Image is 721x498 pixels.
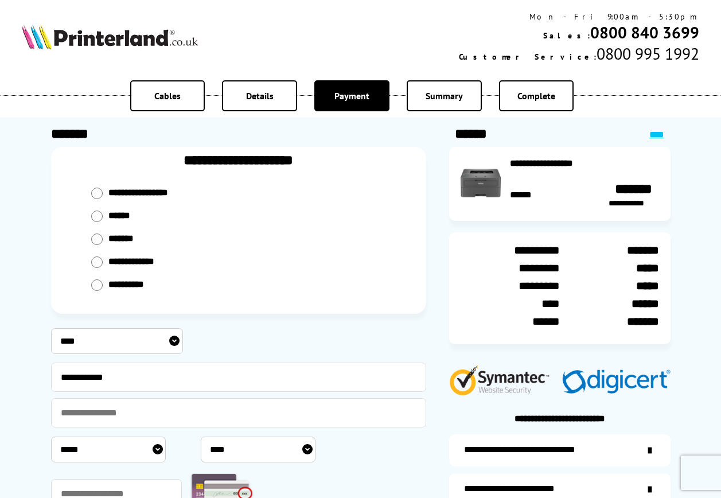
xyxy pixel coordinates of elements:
[517,90,555,102] span: Complete
[22,24,198,49] img: Printerland Logo
[334,90,369,102] span: Payment
[597,43,699,64] span: 0800 995 1992
[590,22,699,43] a: 0800 840 3699
[459,11,699,22] div: Mon - Fri 9:00am - 5:30pm
[543,30,590,41] span: Sales:
[459,52,597,62] span: Customer Service:
[154,90,181,102] span: Cables
[246,90,274,102] span: Details
[449,434,671,466] a: additional-ink
[426,90,463,102] span: Summary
